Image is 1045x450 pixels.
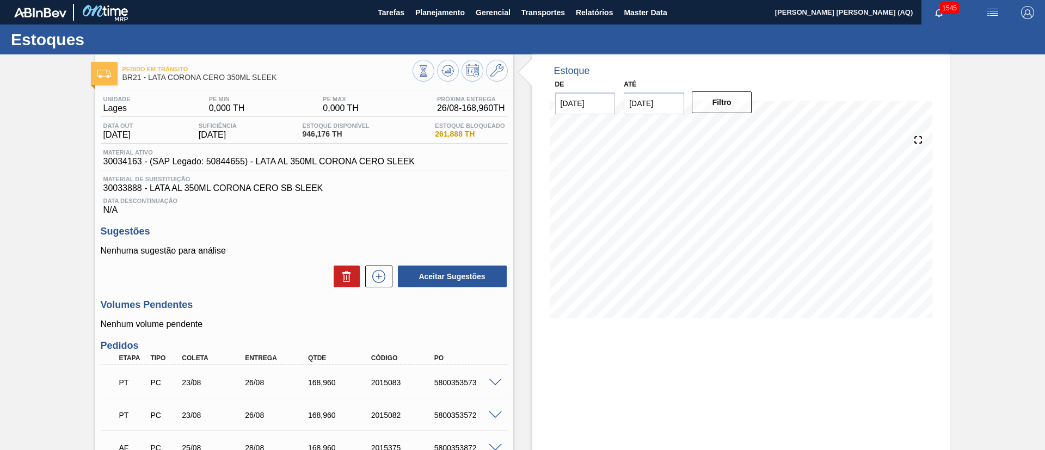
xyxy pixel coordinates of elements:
button: Programar Estoque [462,60,483,82]
div: 23/08/2025 [179,378,250,387]
div: 168,960 [305,411,376,420]
div: 5800353573 [432,378,502,387]
img: userActions [986,6,999,19]
span: 1545 [940,2,959,14]
div: Qtde [305,354,376,362]
div: Código [368,354,439,362]
span: [DATE] [103,130,133,140]
button: Visão Geral dos Estoques [413,60,434,82]
h1: Estoques [11,33,204,46]
div: 5800353572 [432,411,502,420]
button: Atualizar Gráfico [437,60,459,82]
span: Data Descontinuação [103,198,505,204]
p: PT [119,378,146,387]
label: Até [624,81,636,88]
span: Estoque Bloqueado [435,122,505,129]
div: Pedido em Trânsito [116,403,149,427]
input: dd/mm/yyyy [555,93,616,114]
span: Próxima Entrega [437,96,505,102]
p: Nenhum volume pendente [101,319,508,329]
div: 26/08/2025 [242,378,313,387]
span: 30034163 - (SAP Legado: 50844655) - LATA AL 350ML CORONA CERO SLEEK [103,157,415,167]
div: 26/08/2025 [242,411,313,420]
div: Nova sugestão [360,266,392,287]
label: De [555,81,564,88]
div: Etapa [116,354,149,362]
span: Suficiência [199,122,237,129]
span: 261,888 TH [435,130,505,138]
button: Filtro [692,91,752,113]
span: 946,176 TH [303,130,370,138]
h3: Sugestões [101,226,508,237]
span: Material ativo [103,149,415,156]
span: Material de Substituição [103,176,505,182]
span: Tarefas [378,6,404,19]
span: Relatórios [576,6,613,19]
span: 30033888 - LATA AL 350ML CORONA CERO SB SLEEK [103,183,505,193]
div: N/A [101,193,508,215]
span: Pedido em Trânsito [122,66,413,72]
div: 2015083 [368,378,439,387]
input: dd/mm/yyyy [624,93,684,114]
img: Ícone [97,70,111,78]
div: Aceitar Sugestões [392,264,508,288]
div: Tipo [147,354,180,362]
span: Unidade [103,96,131,102]
span: Transportes [521,6,565,19]
div: Pedido de Compra [147,378,180,387]
p: PT [119,411,146,420]
span: Gerencial [476,6,511,19]
h3: Pedidos [101,340,508,352]
span: Master Data [624,6,667,19]
span: Planejamento [415,6,465,19]
button: Aceitar Sugestões [398,266,507,287]
div: Pedido de Compra [147,411,180,420]
span: PE MAX [323,96,359,102]
img: TNhmsLtSVTkK8tSr43FrP2fwEKptu5GPRR3wAAAABJRU5ErkJggg== [14,8,66,17]
button: Ir ao Master Data / Geral [486,60,508,82]
div: Coleta [179,354,250,362]
span: 0,000 TH [209,103,245,113]
span: Lages [103,103,131,113]
span: 0,000 TH [323,103,359,113]
button: Notificações [921,5,956,20]
div: PO [432,354,502,362]
span: BR21 - LATA CORONA CERO 350ML SLEEK [122,73,413,82]
div: 168,960 [305,378,376,387]
span: [DATE] [199,130,237,140]
div: Excluir Sugestões [328,266,360,287]
p: Nenhuma sugestão para análise [101,246,508,256]
span: Estoque Disponível [303,122,370,129]
div: 2015082 [368,411,439,420]
span: Data out [103,122,133,129]
div: Estoque [554,65,590,77]
h3: Volumes Pendentes [101,299,508,311]
span: 26/08 - 168,960 TH [437,103,505,113]
div: Entrega [242,354,313,362]
img: Logout [1021,6,1034,19]
div: 23/08/2025 [179,411,250,420]
div: Pedido em Trânsito [116,371,149,394]
span: PE MIN [209,96,245,102]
